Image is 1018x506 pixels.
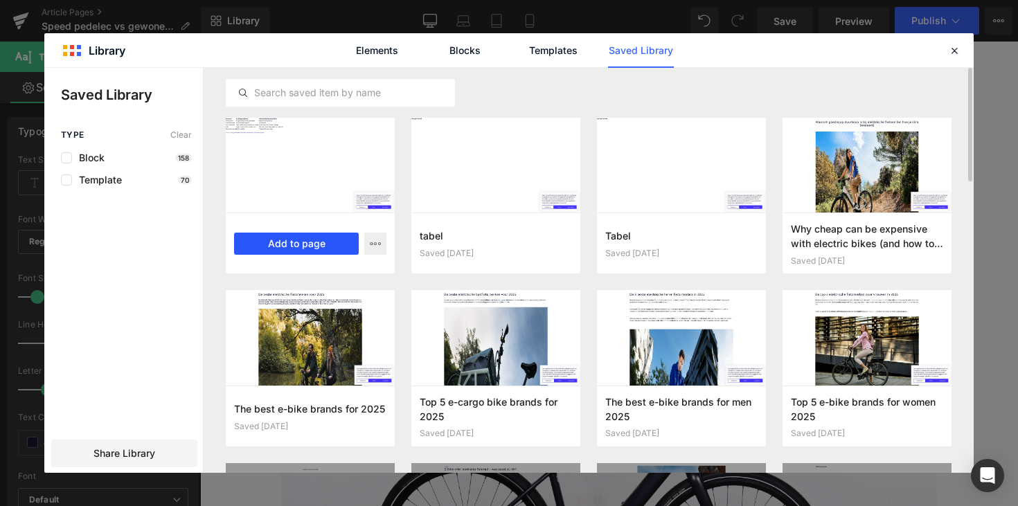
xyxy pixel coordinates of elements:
[791,222,943,250] h3: Why cheap can be expensive with electric bikes (and how to save smartly)
[206,26,400,58] td: 25 km/u
[401,156,602,189] td: Vaak via fietsenmaker
[791,428,943,438] div: Saved [DATE]
[420,249,572,258] div: Saved [DATE]
[83,91,206,124] td: Rijbewijs
[175,154,192,162] p: 158
[401,124,602,156] td: Duurder, maar lage onderhoudskosten
[409,3,485,15] span: Speed pedelec
[206,91,400,124] td: Slijt sneller, eenvoudig te vervangen
[83,223,755,245] h3: 1. Vibe H30 EQ
[83,58,206,91] td: Motorvermogen
[72,152,105,163] span: Block
[344,33,410,68] a: Elements
[401,26,602,58] td: 45 km/u
[206,156,400,189] td: Zelf mogelijk
[83,26,206,58] td: Maximale snelheid
[96,223,148,245] a: Orbea
[91,3,135,15] strong: Kenmerk
[605,249,758,258] div: Saved [DATE]
[234,401,386,416] h3: The best e-bike brands for 2025
[605,395,758,423] h3: The best e-bike brands for men 2025
[72,174,122,186] span: Template
[432,33,498,68] a: Blocks
[605,428,758,438] div: Saved [DATE]
[93,446,155,460] span: Share Library
[61,84,203,105] p: Saved Library
[234,422,386,431] div: Saved [DATE]
[61,130,84,140] span: Type
[520,33,586,68] a: Templates
[420,228,572,243] h3: tabel
[226,84,454,101] input: Search saved item by name
[206,58,400,91] td: Licht ratelend geluid
[178,176,192,184] p: 70
[608,33,674,68] a: Saved Library
[401,58,602,91] td: Fluisterstil
[791,395,943,423] h3: Top 5 e-bike brands for women 2025
[401,91,602,124] td: Gaat lang mee, minder slijtage
[420,428,572,438] div: Saved [DATE]
[605,228,758,243] h3: Tabel
[170,130,192,140] span: Clear
[971,459,1004,492] div: Open Intercom Messenger
[83,156,206,189] td: Kenteken/verzekering
[791,256,943,266] div: Saved [DATE]
[14,388,103,434] iframe: Gorgias live chat messenger
[83,124,206,156] td: Helm
[234,233,359,255] button: Add to page
[206,124,400,156] td: Lager in aanschaf en onderhoud
[420,395,572,423] h3: Top 5 e-cargo bike brands for 2025
[215,3,290,15] span: Gewone e-bike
